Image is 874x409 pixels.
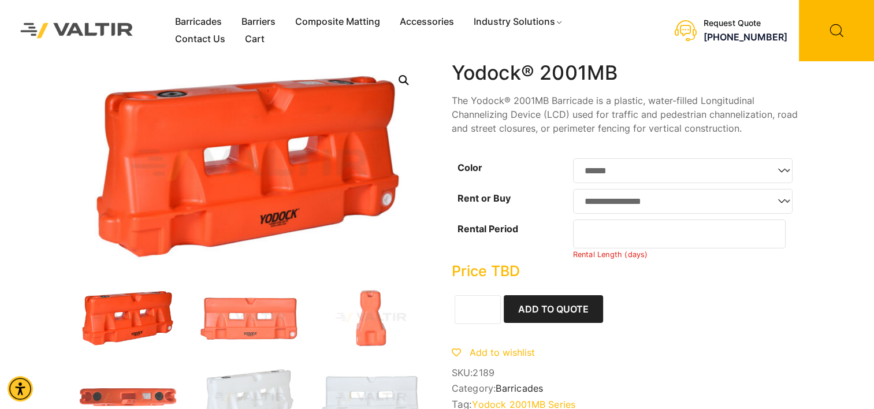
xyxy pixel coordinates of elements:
[452,94,798,135] p: The Yodock® 2001MB Barricade is a plastic, water-filled Longitudinal Channelizing Device (LCD) us...
[235,31,274,48] a: Cart
[573,220,786,248] input: Number
[165,13,232,31] a: Barricades
[464,13,573,31] a: Industry Solutions
[452,61,798,85] h1: Yodock® 2001MB
[455,295,501,324] input: Product quantity
[9,11,145,50] img: Valtir Rentals
[165,31,235,48] a: Contact Us
[496,382,543,394] a: Barricades
[504,295,603,323] button: Add to Quote
[458,162,482,173] label: Color
[198,287,302,349] img: An orange traffic barrier with two rectangular openings and a logo, designed for road safety and ...
[452,217,573,262] th: Rental Period
[573,250,648,259] small: Rental Length (days)
[452,262,520,280] bdi: Price TBD
[452,367,798,378] span: SKU:
[393,70,414,91] a: Open this option
[452,383,798,394] span: Category:
[319,287,423,349] img: An orange traffic cone with a wide base and a tapered top, designed for road safety and traffic m...
[8,376,33,401] div: Accessibility Menu
[452,347,535,358] a: Add to wishlist
[232,13,285,31] a: Barriers
[704,18,787,28] div: Request Quote
[704,31,787,43] a: call (888) 496-3625
[285,13,390,31] a: Composite Matting
[458,192,511,204] label: Rent or Buy
[473,367,494,378] span: 2189
[390,13,464,31] a: Accessories
[76,287,180,349] img: An orange traffic barrier with a smooth surface and cutouts for visibility, labeled "YODOCK."
[470,347,535,358] span: Add to wishlist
